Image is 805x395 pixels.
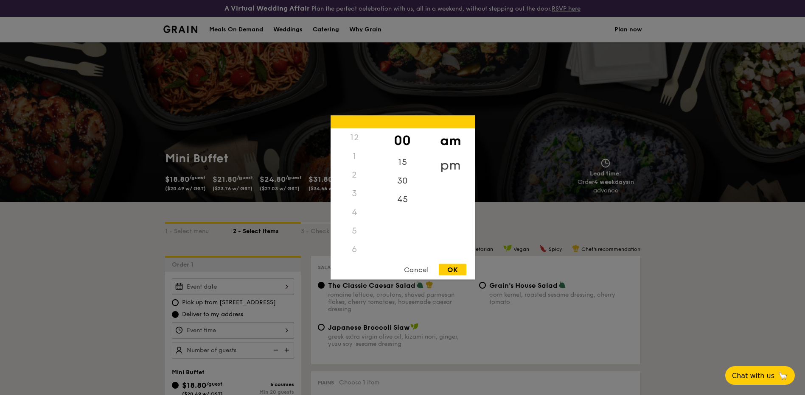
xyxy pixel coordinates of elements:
div: Cancel [395,264,437,275]
div: 5 [331,222,379,240]
div: 1 [331,147,379,166]
div: 45 [379,190,426,209]
div: 00 [379,128,426,153]
div: 15 [379,153,426,172]
div: am [426,128,474,153]
div: 2 [331,166,379,184]
div: OK [439,264,466,275]
div: 6 [331,240,379,259]
span: 🦙 [778,371,788,381]
span: Chat with us [732,372,774,380]
div: pm [426,153,474,178]
div: 30 [379,172,426,190]
button: Chat with us🦙 [725,366,795,385]
div: 12 [331,128,379,147]
div: 4 [331,203,379,222]
div: 3 [331,184,379,203]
